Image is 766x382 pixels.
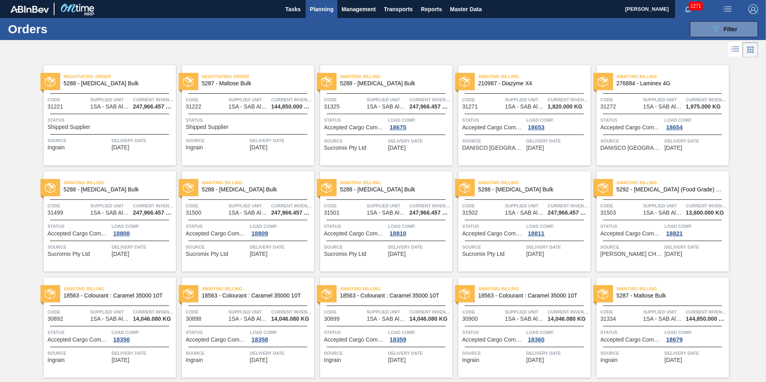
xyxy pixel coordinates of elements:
[617,293,722,299] span: 5287 - Maltose Bulk
[48,124,91,130] span: Shipped Supplier
[133,210,174,216] span: 247,966.457 KG
[478,293,584,299] span: 18563 - Colourant : Caramel 35000 10T
[665,328,727,336] span: Load Comp.
[324,145,367,151] span: Sucromix Pty Ltd
[643,308,684,316] span: Supplied Unit
[388,222,450,237] a: Load Comp.18810
[665,124,685,131] div: 18654
[388,222,450,230] span: Load Comp.
[324,104,340,110] span: 31325
[665,116,727,124] span: Load Comp.
[112,243,174,251] span: Delivery Date
[48,308,89,316] span: Code
[112,357,129,363] span: 09/11/2025
[526,251,544,257] span: 09/11/2025
[112,230,132,237] div: 18808
[64,179,176,187] span: Awaiting Billing
[462,222,524,230] span: Status
[133,308,174,316] span: Current inventory
[48,357,65,363] span: Ingrain
[341,4,376,14] span: Management
[48,328,110,336] span: Status
[186,202,227,210] span: Code
[617,72,729,80] span: Awaiting Billing
[617,187,722,193] span: 5292 - Calcium Chloride (Food Grade) flakes
[271,316,309,322] span: 14,046.080 KG
[526,145,544,151] span: 09/08/2025
[526,349,589,357] span: Delivery Date
[526,328,589,343] a: Load Comp.18360
[723,4,732,14] img: userActions
[38,65,176,165] a: statusNegotiating Order5288 - [MEDICAL_DATA] BulkCode31221Supplied Unit1SA - SAB Alrode BreweryCu...
[228,104,268,110] span: 1SA - SAB Alrode Brewery
[601,231,663,237] span: Accepted Cargo Composition
[324,316,340,322] span: 30899
[324,231,386,237] span: Accepted Cargo Composition
[388,328,450,343] a: Load Comp.18359
[601,328,663,336] span: Status
[452,171,591,271] a: statusAwaiting Billing5288 - [MEDICAL_DATA] BulkCode31502Supplied Unit1SA - SAB Alrode BreweryCur...
[384,4,413,14] span: Transports
[228,308,269,316] span: Supplied Unit
[186,357,203,363] span: Ingrain
[601,316,616,322] span: 31334
[462,202,503,210] span: Code
[64,293,169,299] span: 18563 - Colourant : Caramel 35000 10T
[505,202,546,210] span: Supplied Unit
[665,251,682,257] span: 09/11/2025
[686,202,727,210] span: Current inventory
[526,124,546,131] div: 18653
[112,222,174,237] a: Load Comp.18808
[186,243,248,251] span: Source
[112,336,132,343] div: 18356
[186,137,248,145] span: Source
[367,202,407,210] span: Supplied Unit
[202,80,308,86] span: 5287 - Maltose Bulk
[133,316,171,322] span: 14,046.080 KG
[601,104,616,110] span: 31272
[314,277,452,378] a: statusAwaiting Billing18563 - Colourant : Caramel 35000 10TCode30899Supplied Unit1SA - SAB Alrode...
[505,104,545,110] span: 1SA - SAB Alrode Brewery
[112,251,129,257] span: 09/08/2025
[186,145,203,151] span: Ingrain
[388,116,450,124] span: Load Comp.
[271,210,312,216] span: 247,966.457 KG
[250,251,268,257] span: 09/09/2025
[548,210,589,216] span: 247,966.457 KG
[675,4,701,15] button: Notifications
[324,202,365,210] span: Code
[526,116,589,124] span: Load Comp.
[45,183,55,193] img: status
[601,251,663,257] span: BRAGAN CHEMICALS (PTY) LTD
[601,222,663,230] span: Status
[112,222,174,230] span: Load Comp.
[665,357,682,363] span: 09/30/2025
[388,357,406,363] span: 09/22/2025
[324,210,340,216] span: 31501
[186,231,248,237] span: Accepted Cargo Composition
[743,42,758,57] div: Card Vision
[388,243,450,251] span: Delivery Date
[367,210,407,216] span: 1SA - SAB Alrode Brewery
[250,349,312,357] span: Delivery Date
[48,337,110,343] span: Accepted Cargo Composition
[598,76,608,87] img: status
[665,145,682,151] span: 09/08/2025
[526,328,589,336] span: Load Comp.
[48,316,63,322] span: 30892
[388,349,450,357] span: Delivery Date
[133,104,174,110] span: 247,966.457 KG
[478,285,591,293] span: Awaiting Billing
[601,210,616,216] span: 31503
[478,80,584,86] span: 210987 - Diazyme X4
[183,76,194,87] img: status
[601,243,663,251] span: Source
[591,65,729,165] a: statusAwaiting Billing276884 - Laminex 4GCode31272Supplied Unit1SA - SAB Alrode BreweryCurrent in...
[643,202,684,210] span: Supplied Unit
[340,80,446,86] span: 5288 - Dextrose Bulk
[340,285,452,293] span: Awaiting Billing
[548,104,583,110] span: 1,820.000 KG
[176,171,314,271] a: statusAwaiting Billing5288 - [MEDICAL_DATA] BulkCode31500Supplied Unit1SA - SAB Alrode BreweryCur...
[460,183,470,193] img: status
[186,349,248,357] span: Source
